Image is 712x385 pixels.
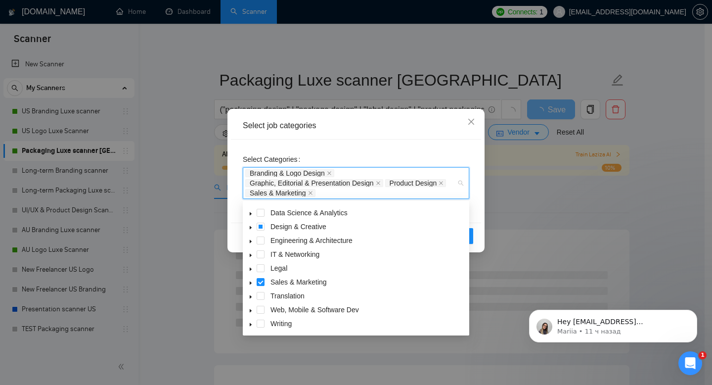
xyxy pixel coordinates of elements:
span: close [376,181,381,186]
span: caret-down [248,211,253,216]
label: Select Categories [243,151,304,167]
span: Engineering & Architecture [268,235,467,246]
span: Writing [270,320,292,328]
span: close [467,118,475,126]
span: caret-down [248,253,253,258]
span: Hey [EMAIL_ADDRESS][DOMAIN_NAME], Looks like your Upwork agency MADE. Brand Development Studio ra... [43,29,168,174]
span: Product Design [385,179,446,187]
span: Data Science & Analytics [268,207,467,219]
span: Branding & Logo Design [245,169,334,177]
span: close [327,171,332,176]
span: Legal [268,262,467,274]
span: Graphic, Editorial & Presentation Design [245,179,383,187]
span: Sales & Marketing [270,278,327,286]
span: Writing [268,318,467,330]
span: close [308,191,313,195]
span: close [439,181,444,186]
iframe: Intercom notifications сообщение [514,289,712,358]
span: caret-down [248,322,253,327]
span: Sales & Marketing [250,190,306,196]
span: IT & Networking [268,248,467,260]
span: caret-down [248,294,253,299]
span: Sales & Marketing [268,276,467,288]
span: Web, Mobile & Software Dev [268,304,467,316]
span: Design & Creative [268,221,467,233]
span: IT & Networking [270,250,319,258]
span: caret-down [248,308,253,313]
div: Select job categories [243,120,469,131]
span: Engineering & Architecture [270,237,353,244]
span: Data Science & Analytics [270,209,348,217]
span: Translation [270,292,305,300]
span: Sales & Marketing [245,189,315,197]
input: Select Categories [317,189,319,197]
span: Branding & Logo Design [250,170,325,177]
span: caret-down [248,281,253,286]
p: Message from Mariia, sent 11 ч назад [43,38,171,47]
span: Translation [268,290,467,302]
span: caret-down [248,267,253,272]
iframe: Intercom live chat [678,351,702,375]
span: Legal [270,264,287,272]
span: Web, Mobile & Software Dev [270,306,359,314]
span: caret-down [248,225,253,230]
button: Close [458,109,485,136]
span: Graphic, Editorial & Presentation Design [250,180,374,187]
span: caret-down [248,239,253,244]
span: Product Design [390,180,437,187]
span: 1 [699,351,707,359]
span: Design & Creative [270,223,326,231]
